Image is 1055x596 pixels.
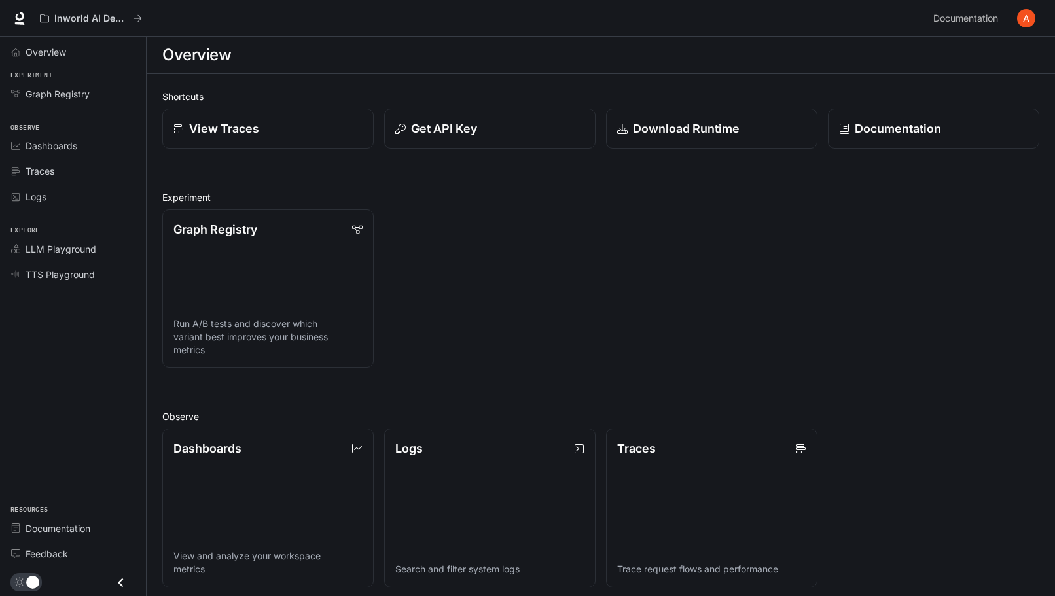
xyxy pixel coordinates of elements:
[5,134,141,157] a: Dashboards
[26,574,39,589] span: Dark mode toggle
[173,317,363,357] p: Run A/B tests and discover which variant best improves your business metrics
[173,220,257,238] p: Graph Registry
[395,563,584,576] p: Search and filter system logs
[5,263,141,286] a: TTS Playground
[606,429,817,587] a: TracesTrace request flows and performance
[606,109,817,149] a: Download Runtime
[617,563,806,576] p: Trace request flows and performance
[395,440,423,457] p: Logs
[26,164,54,178] span: Traces
[162,190,1039,204] h2: Experiment
[162,410,1039,423] h2: Observe
[5,82,141,105] a: Graph Registry
[54,13,128,24] p: Inworld AI Demos
[633,120,740,137] p: Download Runtime
[384,429,596,587] a: LogsSearch and filter system logs
[26,547,68,561] span: Feedback
[855,120,941,137] p: Documentation
[1013,5,1039,31] button: User avatar
[5,542,141,565] a: Feedback
[162,90,1039,103] h2: Shortcuts
[26,87,90,101] span: Graph Registry
[106,569,135,596] button: Close drawer
[5,185,141,208] a: Logs
[26,45,66,59] span: Overview
[5,517,141,540] a: Documentation
[26,190,46,203] span: Logs
[26,521,90,535] span: Documentation
[928,5,1008,31] a: Documentation
[5,160,141,183] a: Traces
[173,550,363,576] p: View and analyze your workspace metrics
[26,139,77,152] span: Dashboards
[411,120,477,137] p: Get API Key
[617,440,656,457] p: Traces
[5,237,141,260] a: LLM Playground
[34,5,148,31] button: All workspaces
[173,440,241,457] p: Dashboards
[5,41,141,63] a: Overview
[162,109,374,149] a: View Traces
[162,209,374,368] a: Graph RegistryRun A/B tests and discover which variant best improves your business metrics
[26,268,95,281] span: TTS Playground
[933,10,998,27] span: Documentation
[162,429,374,587] a: DashboardsView and analyze your workspace metrics
[189,120,259,137] p: View Traces
[384,109,596,149] button: Get API Key
[162,42,231,68] h1: Overview
[26,242,96,256] span: LLM Playground
[1017,9,1035,27] img: User avatar
[828,109,1039,149] a: Documentation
